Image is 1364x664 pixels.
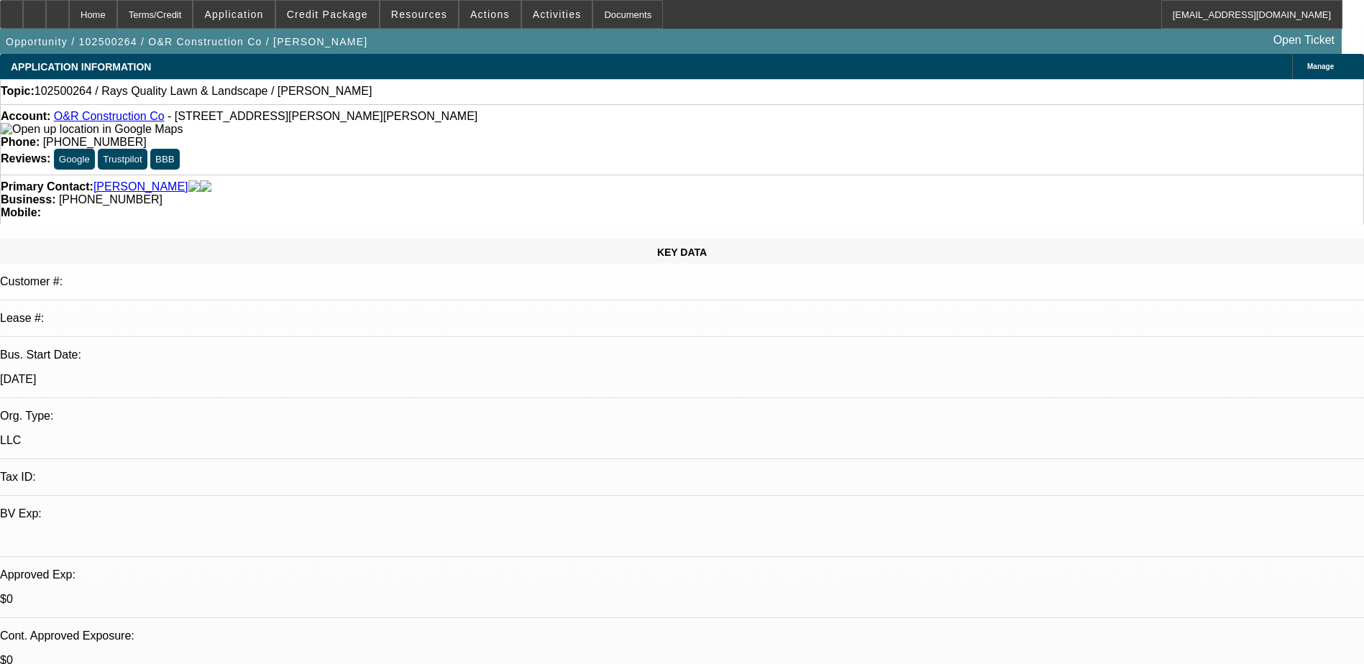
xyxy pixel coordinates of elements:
strong: Topic: [1,85,35,98]
span: Resources [391,9,447,20]
button: Google [54,149,95,170]
span: [PHONE_NUMBER] [43,136,147,148]
span: Activities [533,9,582,20]
span: [PHONE_NUMBER] [59,193,163,206]
span: Actions [470,9,510,20]
strong: Primary Contact: [1,180,93,193]
a: View Google Maps [1,123,183,135]
strong: Account: [1,110,50,122]
strong: Phone: [1,136,40,148]
span: Opportunity / 102500264 / O&R Construction Co / [PERSON_NAME] [6,36,367,47]
button: Activities [522,1,592,28]
span: Credit Package [287,9,368,20]
span: APPLICATION INFORMATION [11,61,151,73]
button: BBB [150,149,180,170]
button: Resources [380,1,458,28]
img: facebook-icon.png [188,180,200,193]
a: Open Ticket [1268,28,1340,52]
span: Manage [1307,63,1334,70]
strong: Reviews: [1,152,50,165]
button: Application [193,1,274,28]
a: [PERSON_NAME] [93,180,188,193]
button: Credit Package [276,1,379,28]
span: 102500264 / Rays Quality Lawn & Landscape / [PERSON_NAME] [35,85,372,98]
span: Application [204,9,263,20]
strong: Mobile: [1,206,41,218]
button: Trustpilot [98,149,147,170]
a: O&R Construction Co [54,110,165,122]
span: - [STREET_ADDRESS][PERSON_NAME][PERSON_NAME] [168,110,477,122]
button: Actions [459,1,521,28]
strong: Business: [1,193,55,206]
img: Open up location in Google Maps [1,123,183,136]
img: linkedin-icon.png [200,180,211,193]
span: KEY DATA [657,246,707,258]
